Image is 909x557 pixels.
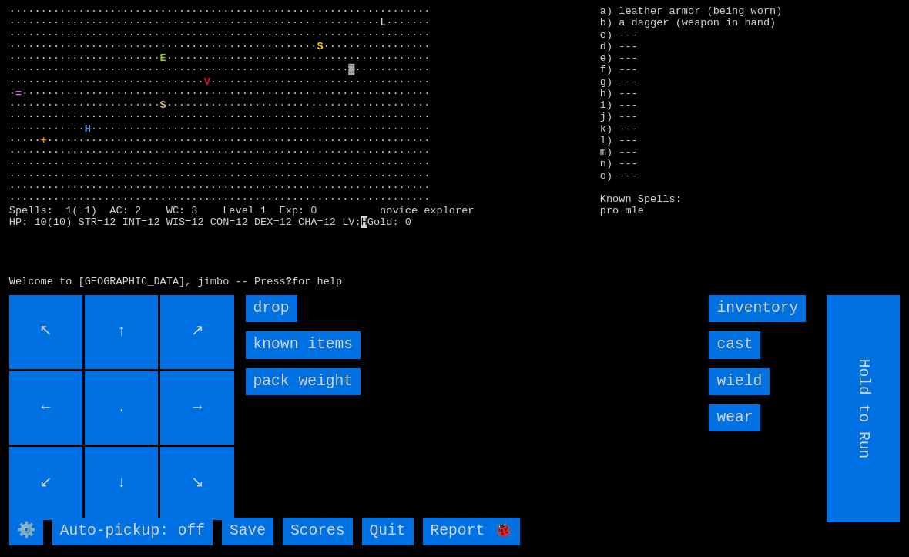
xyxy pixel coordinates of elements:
stats: a) leather armor (being worn) b) a dagger (weapon in hand) c) --- d) --- e) --- f) --- g) --- h) ... [600,5,900,173]
font: V [204,76,210,88]
input: Scores [283,518,353,545]
input: ↘ [160,447,233,520]
input: drop [246,295,297,322]
input: ↓ [85,447,158,520]
font: S [160,99,166,111]
input: Auto-pickup: off [52,518,213,545]
b: ? [286,276,292,287]
input: → [160,371,233,445]
input: ↗ [160,295,233,368]
font: L [380,17,386,29]
input: ↖ [9,295,82,368]
input: known items [246,331,361,358]
input: ↑ [85,295,158,368]
mark: H [361,216,367,228]
font: = [15,88,22,99]
input: wield [709,368,770,395]
font: H [85,123,91,135]
input: pack weight [246,368,361,395]
input: Quit [362,518,414,545]
larn: ··································································· ·····························... [9,5,582,284]
input: ← [9,371,82,445]
input: wear [709,404,760,431]
input: Report 🐞 [423,518,520,545]
input: Hold to Run [827,295,900,522]
input: cast [709,331,760,358]
input: ⚙️ [9,518,43,545]
input: . [85,371,158,445]
input: Save [222,518,273,545]
input: inventory [709,295,806,322]
input: ↙ [9,447,82,520]
font: $ [317,41,324,52]
font: + [41,135,47,146]
font: E [160,52,166,64]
